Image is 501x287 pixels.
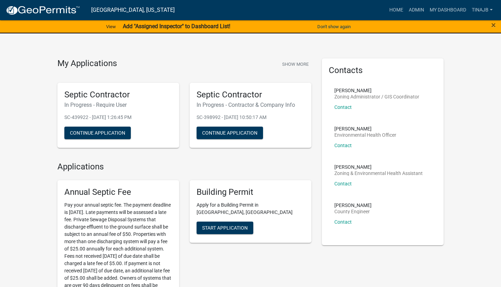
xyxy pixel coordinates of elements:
[64,187,172,197] h5: Annual Septic Fee
[202,225,248,231] span: Start Application
[334,104,352,110] a: Contact
[197,102,304,108] h6: In Progress - Contractor & Company Info
[427,3,469,17] a: My Dashboard
[334,126,396,131] p: [PERSON_NAME]
[334,165,423,169] p: [PERSON_NAME]
[197,90,304,100] h5: Septic Contractor
[334,133,396,137] p: Environmental Health Officer
[197,187,304,197] h5: Building Permit
[64,90,172,100] h5: Septic Contractor
[315,21,353,32] button: Don't show again
[103,21,119,32] a: View
[197,201,304,216] p: Apply for a Building Permit in [GEOGRAPHIC_DATA], [GEOGRAPHIC_DATA]
[334,171,423,176] p: Zoning & Environmental Health Assistant
[329,65,437,75] h5: Contacts
[64,114,172,121] p: SC-439922 - [DATE] 1:26:45 PM
[387,3,406,17] a: Home
[334,209,372,214] p: County Engineer
[57,58,117,69] h4: My Applications
[197,222,253,234] button: Start Application
[334,219,352,225] a: Contact
[64,102,172,108] h6: In Progress - Require User
[91,4,175,16] a: [GEOGRAPHIC_DATA], [US_STATE]
[491,20,496,30] span: ×
[279,58,311,70] button: Show More
[491,21,496,29] button: Close
[197,127,263,139] button: Continue Application
[334,94,419,99] p: Zoning Administrator / GIS Coordinator
[123,23,230,30] strong: Add "Assigned Inspector" to Dashboard List!
[469,3,495,17] a: Tinajb
[334,143,352,148] a: Contact
[57,162,311,172] h4: Applications
[197,114,304,121] p: SC-398992 - [DATE] 10:50:17 AM
[406,3,427,17] a: Admin
[334,203,372,208] p: [PERSON_NAME]
[334,88,419,93] p: [PERSON_NAME]
[64,127,131,139] button: Continue Application
[334,181,352,186] a: Contact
